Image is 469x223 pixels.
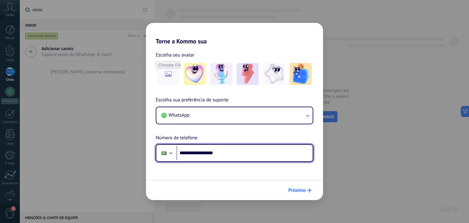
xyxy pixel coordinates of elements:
[156,51,195,59] span: Escolha seu avatar
[146,23,323,45] h2: Torne a Kommo sua
[237,63,259,85] img: -3.jpeg
[288,188,306,192] span: Próximo
[285,185,314,196] button: Próximo
[156,134,197,142] span: Número de telefone
[169,112,190,118] span: WhatsApp
[210,63,232,85] img: -2.jpeg
[263,63,285,85] img: -4.jpeg
[184,63,206,85] img: -1.jpeg
[156,96,228,104] span: Escolha sua preferência de suporte
[156,107,313,124] button: WhatsApp
[290,63,312,85] img: -5.jpeg
[158,147,170,159] div: Brazil: + 55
